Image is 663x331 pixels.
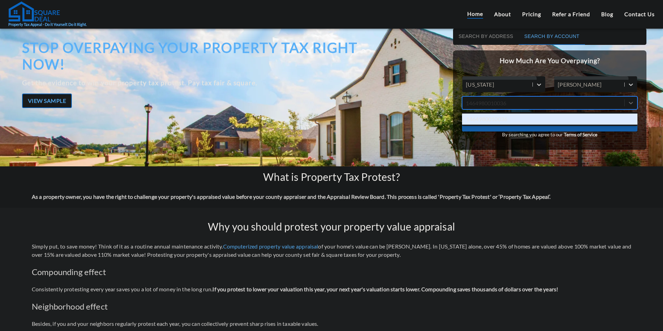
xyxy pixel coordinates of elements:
[101,213,125,222] em: Submit
[48,181,52,185] img: salesiqlogo_leal7QplfZFryJ6FIlVepeu7OftD7mt8q6exU6-34PB8prfIgodN67KcxXM9Y7JQ_.png
[32,285,631,293] p: Consistently protesting every year saves you a lot of money in the long run.
[453,28,646,45] div: basic tabs example
[462,132,637,138] small: By searching you agree to our
[32,320,631,328] p: Besides, if you and your neighbors regularly protest each year, you can collectively prevent shar...
[624,10,655,18] a: Contact Us
[467,10,483,19] a: Home
[12,41,29,45] img: logo_Zg8I0qSkbAqR2WFHt3p6CTuqpyXMFPubPcD2OT02zFN43Cy9FUNNG3NEPhM_Q1qe_.png
[22,39,379,72] h1: Stop overpaying your property tax right now!
[22,79,257,87] b: Get the evidence to win your property tax protest. Pay tax fair & square.
[3,188,132,213] textarea: Type your message and click 'Submit'
[453,50,646,71] h2: How Much Are You Overpaying?
[8,1,60,22] img: Square Deal
[54,181,88,186] em: Driven by SalesIQ
[558,80,602,89] div: [PERSON_NAME]
[32,300,631,313] h2: Neighborhood effect
[32,242,631,259] p: Simply put, to save money! Think of it as a routine annual maintenance activity. of your home's v...
[263,171,400,183] h2: What is Property Tax Protest?
[558,75,578,80] label: County
[208,221,455,233] h2: Why you should protest your property value appraisal
[8,1,87,28] a: Property Tax Appeal - Do it Yourself. Do it Right.
[522,10,541,18] a: Pricing
[22,94,72,108] button: View Sample
[223,243,318,250] a: Computerized property value appraisal
[494,10,511,18] a: About
[32,266,631,278] h2: Compounding effect
[32,193,551,200] strong: As a property owner, you have the right to challenge your property's appraised value before your ...
[36,39,116,48] div: Leave a message
[453,28,519,45] button: Search by Address
[601,10,613,18] a: Blog
[564,132,597,137] a: Terms of Service
[462,114,637,125] div: 1464980010036
[519,28,585,45] button: Search by Account
[212,286,558,292] strong: If you protest to lower your valuation this year, your next year's valuation starts lower. Compou...
[15,87,121,157] span: We are offline. Please leave us a message.
[552,10,590,18] a: Refer a Friend
[113,3,130,20] div: Minimize live chat window
[465,75,481,80] label: State
[466,80,494,89] div: [US_STATE]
